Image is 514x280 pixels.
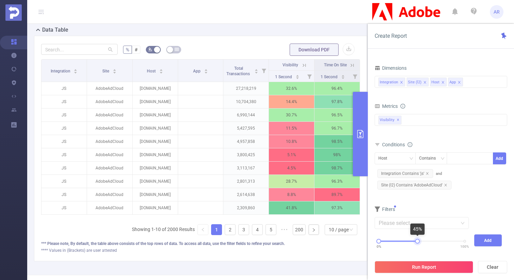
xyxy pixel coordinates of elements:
[73,68,78,72] div: Sort
[269,201,314,214] p: 41.8%
[133,188,178,201] p: [DOMAIN_NAME]
[252,225,262,235] a: 4
[493,152,506,164] button: Add
[41,109,87,121] p: JS
[87,122,132,135] p: AdobeAdCloud
[329,225,349,235] div: 10 / page
[449,78,456,87] div: App
[275,75,293,79] span: 1 Second
[460,244,469,249] span: 100%
[87,148,132,161] p: AdobeAdCloud
[41,188,87,201] p: JS
[41,201,87,214] p: JS
[159,68,163,70] i: icon: caret-up
[314,188,360,201] p: 89.7%
[204,68,208,72] div: Sort
[201,228,205,232] i: icon: left
[133,201,178,214] p: [DOMAIN_NAME]
[41,122,87,135] p: JS
[254,68,258,72] div: Sort
[409,157,413,161] i: icon: down
[341,76,345,78] i: icon: caret-down
[198,224,208,235] li: Previous Page
[408,142,412,147] i: icon: info-circle
[238,224,249,235] li: 3
[223,109,269,121] p: 6,990,144
[426,172,429,175] i: icon: close
[223,201,269,214] p: 2,309,860
[282,63,298,67] span: Visibility
[269,148,314,161] p: 5.1%
[290,44,339,56] button: Download PDF
[135,47,138,52] span: #
[87,175,132,188] p: AdobeAdCloud
[5,4,22,21] img: Protected Media
[478,261,507,273] button: Clear
[377,181,451,190] span: Site (l2) Contains 'AdobeAdCloud'
[259,60,269,82] i: Filter menu
[204,68,208,70] i: icon: caret-up
[41,162,87,175] p: JS
[314,175,360,188] p: 96.3%
[74,68,78,70] i: icon: caret-up
[42,26,68,34] h2: Data Table
[132,224,195,235] li: Showing 1-10 of 2000 Results
[269,122,314,135] p: 11.5%
[350,71,360,82] i: Filter menu
[378,78,405,86] li: Integration
[269,135,314,148] p: 10.8%
[133,82,178,95] p: [DOMAIN_NAME]
[87,188,132,201] p: AdobeAdCloud
[255,71,258,73] i: icon: caret-down
[341,74,345,76] i: icon: caret-up
[159,68,163,72] div: Sort
[378,116,401,125] span: Visibility
[223,95,269,108] p: 10,704,380
[133,135,178,148] p: [DOMAIN_NAME]
[269,188,314,201] p: 8.8%
[159,71,163,73] i: icon: caret-down
[375,65,407,71] span: Dimensions
[223,162,269,175] p: 3,113,167
[226,66,251,76] span: Total Transactions
[293,224,306,235] li: 200
[269,175,314,188] p: 28.7%
[296,74,299,76] i: icon: caret-up
[375,103,398,109] span: Metrics
[126,47,129,52] span: %
[494,5,500,19] span: AR
[321,75,339,79] span: 1 Second
[211,224,222,235] li: 1
[305,71,314,82] i: Filter menu
[225,225,235,235] a: 2
[314,122,360,135] p: 96.7%
[279,224,290,235] span: •••
[448,78,463,86] li: App
[400,81,403,85] i: icon: close
[430,78,447,86] li: Host
[87,109,132,121] p: AdobeAdCloud
[444,183,447,187] i: icon: close
[223,188,269,201] p: 2,614,638
[133,148,178,161] p: [DOMAIN_NAME]
[419,153,441,164] div: Contains
[441,157,445,161] i: icon: down
[204,71,208,73] i: icon: caret-down
[87,201,132,214] p: AdobeAdCloud
[378,153,392,164] div: Host
[377,169,433,178] span: Integration Contains 'js'
[239,225,249,235] a: 3
[41,148,87,161] p: JS
[408,78,422,87] div: Site (l2)
[441,81,445,85] i: icon: close
[312,228,316,232] i: icon: right
[41,175,87,188] p: JS
[175,47,179,51] i: icon: table
[375,171,454,187] span: and
[223,122,269,135] p: 5,427,595
[87,82,132,95] p: AdobeAdCloud
[41,241,360,247] div: *** Please note, By default, the table above consists of the top rows of data. To access all data...
[375,33,407,39] span: Create Report
[314,95,360,108] p: 97.8%
[279,224,290,235] li: Next 5 Pages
